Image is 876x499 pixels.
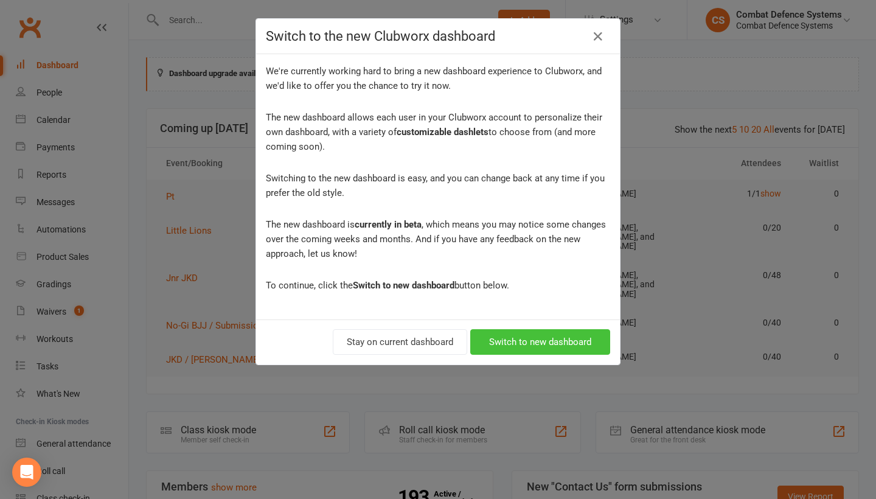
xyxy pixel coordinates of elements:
[266,278,610,293] div: To continue, click the button below.
[470,329,610,355] button: Switch to new dashboard
[266,217,610,261] div: The new dashboard is , which means you may notice some changes over the coming weeks and months. ...
[12,458,41,487] div: Open Intercom Messenger
[353,280,454,291] strong: Switch to new dashboard
[266,171,610,200] div: Switching to the new dashboard is easy, and you can change back at any time if you prefer the old...
[266,29,610,44] h4: Switch to the new Clubworx dashboard
[397,127,488,138] strong: customizable dashlets
[266,110,610,154] div: The new dashboard allows each user in your Clubworx account to personalize their own dashboard, w...
[333,329,467,355] button: Stay on current dashboard
[588,27,608,46] button: Close
[266,64,610,93] div: We're currently working hard to bring a new dashboard experience to Clubworx, and we'd like to of...
[355,219,422,230] strong: currently in beta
